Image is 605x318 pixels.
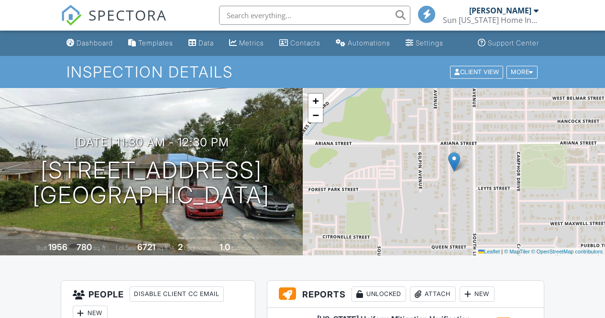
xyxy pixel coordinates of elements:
[416,39,443,47] div: Settings
[290,39,320,47] div: Contacts
[402,34,447,52] a: Settings
[332,34,394,52] a: Automations (Basic)
[488,39,539,47] div: Support Center
[178,242,183,252] div: 2
[124,34,177,52] a: Templates
[130,286,224,302] div: Disable Client CC Email
[239,39,264,47] div: Metrics
[348,39,390,47] div: Automations
[116,244,136,252] span: Lot Size
[137,242,155,252] div: 6721
[312,95,319,107] span: +
[460,286,495,302] div: New
[33,158,270,208] h1: [STREET_ADDRESS] [GEOGRAPHIC_DATA]
[449,68,506,75] a: Client View
[220,242,230,252] div: 1.0
[308,108,323,122] a: Zoom out
[93,244,107,252] span: sq. ft.
[531,249,603,254] a: © OpenStreetMap contributors
[157,244,169,252] span: sq.ft.
[63,34,117,52] a: Dashboard
[312,109,319,121] span: −
[61,13,167,33] a: SPECTORA
[48,242,67,252] div: 1956
[88,5,167,25] span: SPECTORA
[184,244,210,252] span: bedrooms
[231,244,259,252] span: bathrooms
[267,281,544,308] h3: Reports
[501,249,503,254] span: |
[352,286,406,302] div: Unlocked
[443,15,539,25] div: Sun Florida Home Inspections, Inc.
[469,6,531,15] div: [PERSON_NAME]
[504,249,530,254] a: © MapTiler
[77,39,113,47] div: Dashboard
[74,136,229,149] h3: [DATE] 11:30 am - 12:30 pm
[77,242,92,252] div: 780
[61,5,82,26] img: The Best Home Inspection Software - Spectora
[474,34,543,52] a: Support Center
[506,66,538,78] div: More
[308,94,323,108] a: Zoom in
[185,34,218,52] a: Data
[225,34,268,52] a: Metrics
[410,286,456,302] div: Attach
[66,64,538,80] h1: Inspection Details
[36,244,47,252] span: Built
[275,34,324,52] a: Contacts
[138,39,173,47] div: Templates
[219,6,410,25] input: Search everything...
[450,66,503,78] div: Client View
[478,249,500,254] a: Leaflet
[448,152,460,172] img: Marker
[198,39,214,47] div: Data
